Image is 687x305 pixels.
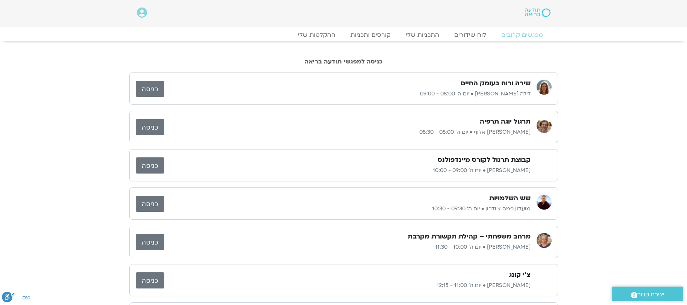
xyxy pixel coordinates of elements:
[164,89,531,98] p: לילה [PERSON_NAME] • יום ה׳ 08:00 - 09:00
[164,243,531,252] p: [PERSON_NAME] • יום ה׳ 10:00 - 11:30
[537,118,552,133] img: קרן בן אור אלוף
[537,271,552,286] img: אריאל מירוז
[343,31,398,39] a: קורסים ותכניות
[164,204,531,213] p: מועדון פמה צ'ודרון • יום ה׳ 09:30 - 10:30
[537,195,552,210] img: מועדון פמה צ'ודרון
[136,196,164,212] a: כניסה
[509,270,531,279] h3: צ'י קונג
[137,31,551,39] nav: Menu
[290,31,343,39] a: ההקלטות שלי
[164,128,531,137] p: [PERSON_NAME] אלוף • יום ה׳ 08:00 - 08:30
[136,272,164,288] a: כניסה
[461,79,531,88] h3: שירה ורוח בעומק החיים
[398,31,447,39] a: התכניות שלי
[164,166,531,175] p: [PERSON_NAME] • יום ה׳ 09:00 - 10:00
[612,287,683,301] a: יצירת קשר
[447,31,494,39] a: לוח שידורים
[637,290,664,300] span: יצירת קשר
[164,281,531,290] p: [PERSON_NAME] • יום ה׳ 11:00 - 12:15
[537,156,552,171] img: רון אלון
[136,119,164,135] a: כניסה
[438,156,531,165] h3: קבוצת תרגול לקורס מיינדפולנס
[136,234,164,250] a: כניסה
[537,80,552,95] img: לילה קמחי
[537,233,552,248] img: שגית רוסו יצחקי
[494,31,551,39] a: מפגשים קרובים
[489,194,531,203] h3: שש השלמויות
[129,58,558,65] h2: כניסה למפגשי תודעה בריאה
[136,81,164,97] a: כניסה
[480,117,531,126] h3: תרגול יוגה תרפיה
[136,157,164,174] a: כניסה
[408,232,531,241] h3: מרחב משפחתי – קהילת תקשורת מקרבת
